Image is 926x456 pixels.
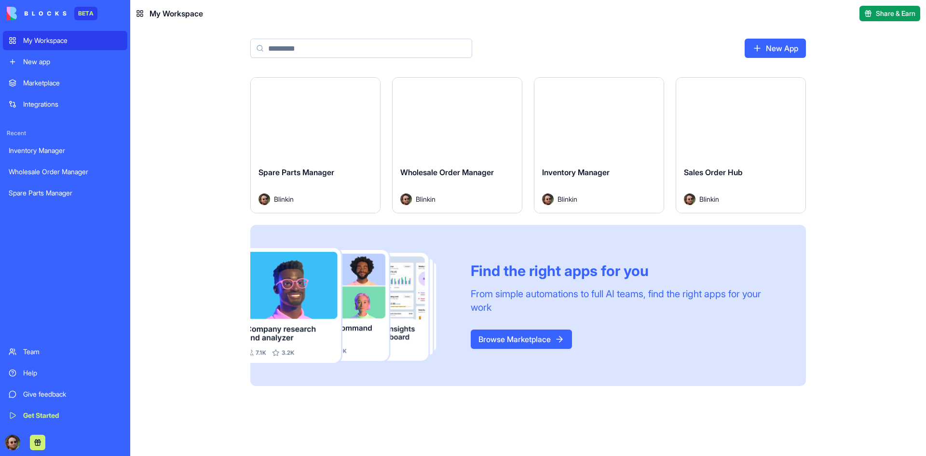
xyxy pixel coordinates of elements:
[684,193,695,205] img: Avatar
[392,77,522,213] a: Wholesale Order ManagerAvatarBlinkin
[274,194,294,204] span: Blinkin
[23,78,122,88] div: Marketplace
[3,363,127,383] a: Help
[859,6,920,21] button: Share & Earn
[3,141,127,160] a: Inventory Manager
[400,167,494,177] span: Wholesale Order Manager
[23,368,122,378] div: Help
[745,39,806,58] a: New App
[3,162,127,181] a: Wholesale Order Manager
[9,188,122,198] div: Spare Parts Manager
[3,183,127,203] a: Spare Parts Manager
[259,167,334,177] span: Spare Parts Manager
[3,406,127,425] a: Get Started
[684,167,743,177] span: Sales Order Hub
[534,77,664,213] a: Inventory ManagerAvatarBlinkin
[7,7,67,20] img: logo
[150,8,203,19] span: My Workspace
[3,129,127,137] span: Recent
[23,57,122,67] div: New app
[416,194,436,204] span: Blinkin
[699,194,719,204] span: Blinkin
[250,77,381,213] a: Spare Parts ManagerAvatarBlinkin
[400,193,412,205] img: Avatar
[250,248,455,363] img: Frame_181_egmpey.png
[23,36,122,45] div: My Workspace
[23,389,122,399] div: Give feedback
[676,77,806,213] a: Sales Order HubAvatarBlinkin
[3,385,127,404] a: Give feedback
[259,193,270,205] img: Avatar
[542,193,554,205] img: Avatar
[7,7,97,20] a: BETA
[471,262,783,279] div: Find the right apps for you
[23,99,122,109] div: Integrations
[3,31,127,50] a: My Workspace
[876,9,915,18] span: Share & Earn
[3,95,127,114] a: Integrations
[23,347,122,357] div: Team
[74,7,97,20] div: BETA
[3,52,127,71] a: New app
[471,330,572,349] a: Browse Marketplace
[9,146,122,155] div: Inventory Manager
[9,167,122,177] div: Wholesale Order Manager
[23,411,122,420] div: Get Started
[542,167,610,177] span: Inventory Manager
[3,73,127,93] a: Marketplace
[471,287,783,314] div: From simple automations to full AI teams, find the right apps for your work
[3,342,127,361] a: Team
[5,435,20,450] img: ACg8ocLOzJOMfx9isZ1m78W96V-9B_-F0ZO2mgTmhXa4GGAzbULkhUdz=s96-c
[558,194,577,204] span: Blinkin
